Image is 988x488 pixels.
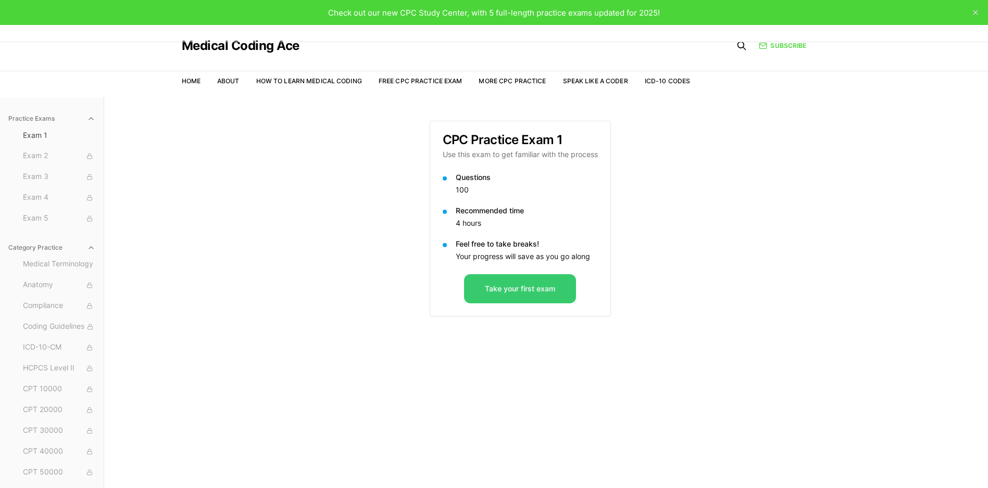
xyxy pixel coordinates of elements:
a: Subscribe [759,41,806,50]
button: HCPCS Level II [19,360,99,377]
span: Exam 3 [23,171,95,183]
span: CPT 40000 [23,446,95,457]
p: Questions [456,172,598,183]
a: ICD-10 Codes [645,77,690,85]
span: Medical Terminology [23,259,95,270]
button: CPT 40000 [19,443,99,460]
button: CPT 50000 [19,464,99,481]
button: CPT 30000 [19,422,99,439]
p: Recommended time [456,206,598,216]
button: Category Practice [4,239,99,256]
span: Exam 4 [23,192,95,203]
button: Coding Guidelines [19,318,99,335]
span: Check out our new CPC Study Center, with 5 full-length practice exams updated for 2025! [328,8,660,18]
button: Exam 3 [19,169,99,185]
a: Speak Like a Coder [563,77,628,85]
h3: CPC Practice Exam 1 [443,134,598,146]
p: Feel free to take breaks! [456,239,598,249]
button: Exam 5 [19,210,99,227]
span: CPT 30000 [23,425,95,436]
a: Free CPC Practice Exam [379,77,462,85]
span: CPT 20000 [23,404,95,416]
span: Exam 1 [23,130,95,140]
p: Use this exam to get familiar with the process [443,149,598,160]
button: Exam 1 [19,127,99,144]
button: Compliance [19,298,99,314]
a: How to Learn Medical Coding [256,77,362,85]
span: CPT 50000 [23,467,95,478]
span: CPT 10000 [23,383,95,395]
button: CPT 20000 [19,402,99,418]
button: Take your first exam [464,274,576,303]
button: Medical Terminology [19,256,99,273]
span: Exam 5 [23,213,95,224]
button: CPT 10000 [19,381,99,397]
button: Practice Exams [4,110,99,127]
span: Anatomy [23,279,95,291]
span: ICD-10-CM [23,342,95,353]
p: 4 hours [456,218,598,228]
button: ICD-10-CM [19,339,99,356]
span: Coding Guidelines [23,321,95,332]
span: Compliance [23,300,95,312]
span: HCPCS Level II [23,363,95,374]
p: 100 [456,185,598,195]
p: Your progress will save as you go along [456,251,598,262]
button: Exam 4 [19,189,99,206]
span: Exam 2 [23,150,95,162]
a: Medical Coding Ace [182,40,299,52]
button: Exam 2 [19,148,99,164]
a: More CPC Practice [479,77,546,85]
a: About [217,77,240,85]
button: close [967,4,984,21]
button: Anatomy [19,277,99,293]
a: Home [182,77,201,85]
